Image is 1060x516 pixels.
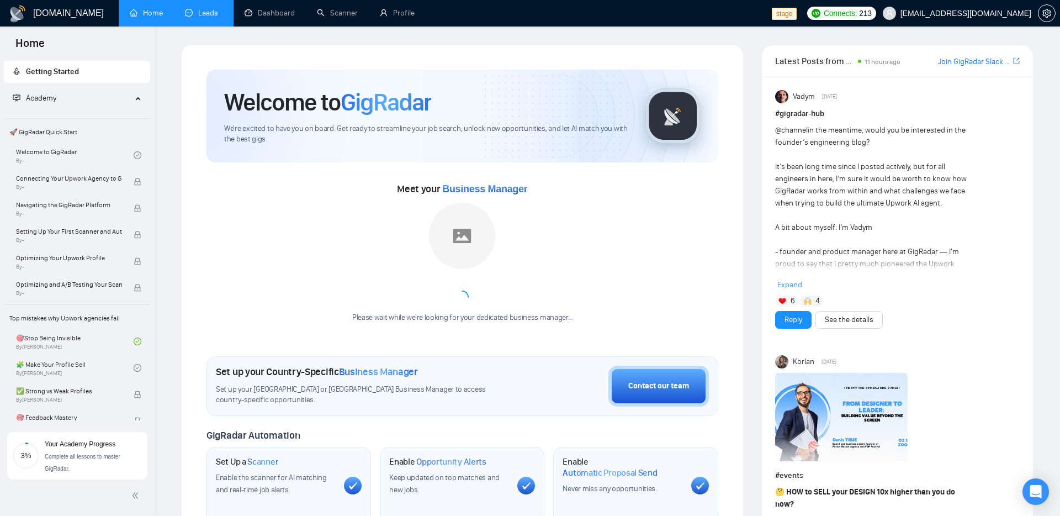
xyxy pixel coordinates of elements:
[134,338,141,345] span: check-circle
[775,487,955,509] strong: HOW to SELL your DESIGN 10x higher than you do now?
[453,289,471,307] span: loading
[772,8,797,20] span: stage
[341,87,431,117] span: GigRadar
[824,7,857,19] span: Connects:
[130,8,163,18] a: homeHome
[26,67,79,76] span: Getting Started
[5,121,149,143] span: 🚀 GigRadar Quick Start
[16,264,122,270] span: By -
[134,417,141,425] span: lock
[4,61,150,83] li: Getting Started
[397,183,527,195] span: Meet your
[13,452,39,459] span: 3%
[822,92,837,102] span: [DATE]
[1022,478,1049,505] div: Open Intercom Messenger
[389,473,500,494] span: Keep updated on top matches and new jobs.
[563,484,656,493] span: Never miss any opportunities.
[628,380,689,392] div: Contact our team
[216,366,418,378] h1: Set up your Country-Specific
[1038,9,1056,18] a: setting
[134,364,141,372] span: check-circle
[16,184,122,191] span: By -
[775,311,812,329] button: Reply
[429,203,495,269] img: placeholder.png
[775,487,785,497] span: 🤔
[45,440,115,448] span: Your Academy Progress
[825,314,873,326] a: See the details
[778,297,786,305] img: ❤️
[134,204,141,212] span: lock
[339,366,418,378] span: Business Manager
[16,279,122,290] span: Optimizing and A/B Testing Your Scanner for Better Results
[134,231,141,239] span: lock
[775,108,1020,120] h1: # gigradar-hub
[16,143,134,167] a: Welcome to GigRadarBy-
[804,297,812,305] img: 🙌
[16,210,122,217] span: By -
[16,237,122,244] span: By -
[859,7,871,19] span: 213
[886,9,893,17] span: user
[812,9,820,18] img: upwork-logo.png
[785,314,802,326] a: Reply
[134,257,141,265] span: lock
[134,391,141,398] span: lock
[793,91,815,103] span: Vadym
[821,357,836,367] span: [DATE]
[134,151,141,159] span: check-circle
[16,356,134,380] a: 🧩 Make Your Profile SellBy[PERSON_NAME]
[185,8,222,18] a: messageLeads
[16,173,122,184] span: Connecting Your Upwork Agency to GigRadar
[16,412,122,423] span: 🎯 Feedback Mastery
[645,88,701,144] img: gigradar-logo.png
[416,456,486,467] span: Opportunity Alerts
[16,199,122,210] span: Navigating the GigRadar Platform
[777,280,802,289] span: Expand
[775,124,971,440] div: in the meantime, would you be interested in the founder’s engineering blog? It’s been long time s...
[13,67,20,75] span: rocket
[7,35,54,59] span: Home
[247,456,278,467] span: Scanner
[16,329,134,354] a: 🎯Stop Being InvisibleBy[PERSON_NAME]
[815,296,820,307] span: 4
[563,467,657,478] span: Automatic Proposal Send
[389,456,486,467] h1: Enable
[1038,4,1056,22] button: setting
[16,386,122,397] span: ✅ Strong vs Weak Profiles
[16,290,122,297] span: By -
[134,178,141,186] span: lock
[45,454,120,472] span: Complete all lessons to master GigRadar.
[13,94,20,102] span: fund-projection-screen
[938,56,1011,68] a: Join GigRadar Slack Community
[16,252,122,264] span: Optimizing Your Upwork Profile
[131,490,142,501] span: double-left
[9,5,26,23] img: logo
[317,8,358,18] a: searchScanner
[608,366,709,407] button: Contact our team
[775,373,908,461] img: F09HV7Q5KUN-Denis%20True.png
[134,284,141,292] span: lock
[1013,56,1020,66] a: export
[346,313,579,323] div: Please wait while we're looking for your dedicated business manager...
[775,470,1020,482] h1: # events
[26,93,56,103] span: Academy
[775,125,808,135] span: @channel
[5,307,149,329] span: Top mistakes why Upwork agencies fail
[442,183,527,194] span: Business Manager
[775,90,788,103] img: Vadym
[775,54,855,68] span: Latest Posts from the GigRadar Community
[216,473,327,494] span: Enable the scanner for AI matching and real-time job alerts.
[563,456,682,478] h1: Enable
[206,429,300,441] span: GigRadar Automation
[16,397,122,403] span: By [PERSON_NAME]
[224,124,628,145] span: We're excited to have you on board. Get ready to streamline your job search, unlock new opportuni...
[791,296,795,307] span: 6
[13,93,56,103] span: Academy
[775,355,788,368] img: Korlan
[224,87,431,117] h1: Welcome to
[216,385,512,406] span: Set up your [GEOGRAPHIC_DATA] or [GEOGRAPHIC_DATA] Business Manager to access country-specific op...
[815,311,883,329] button: See the details
[216,456,278,467] h1: Set Up a
[793,356,814,368] span: Korlan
